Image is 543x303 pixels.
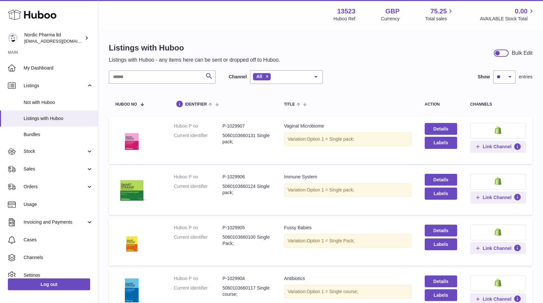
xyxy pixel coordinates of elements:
[174,234,223,247] dt: Current identifier
[519,74,533,80] span: entries
[174,225,223,231] dt: Huboo P no
[223,132,271,145] dd: 5060103660131 Single pack;
[174,174,223,180] dt: Huboo P no
[8,33,18,43] img: chika.alabi@nordicpharma.com
[495,126,501,134] img: shopify-small.png
[425,238,457,250] button: Labels
[307,187,354,192] span: Option 1 = Single pack;
[24,148,86,154] span: Stock
[425,7,454,22] a: 75.25 Total sales
[483,194,512,200] span: Link Channel
[24,237,93,243] span: Cases
[425,16,454,22] span: Total sales
[470,242,526,254] button: Link Channel
[174,132,223,145] dt: Current identifier
[223,174,271,180] dd: P-1029906
[24,272,93,278] span: Settings
[284,174,412,180] div: Immune System
[109,56,280,64] p: Listings with Huboo - any items here can be sent or dropped off to Huboo.
[24,115,93,122] span: Listings with Huboo
[495,228,501,236] img: shopify-small.png
[174,183,223,196] dt: Current identifier
[115,123,148,156] img: Vaginal Microbiome
[284,275,412,282] div: Antibiotics
[185,102,207,107] span: identifier
[425,188,457,199] button: Labels
[284,123,412,129] div: Vaginal Microbiome
[24,65,93,71] span: My Dashboard
[24,83,86,89] span: Listings
[115,225,148,257] img: Fussy Babies
[24,38,96,44] span: [EMAIL_ADDRESS][DOMAIN_NAME]
[483,245,512,251] span: Link Channel
[284,234,412,248] div: Variation:
[24,32,83,44] div: Nordic Pharma ltd
[284,102,295,107] span: title
[430,7,447,16] span: 75.25
[307,136,354,142] span: Option 1 = Single pack;
[109,43,280,53] h1: Listings with Huboo
[8,278,90,290] a: Log out
[425,102,457,107] div: action
[480,16,535,22] span: AVAILABLE Stock Total
[425,174,457,186] a: Details
[174,285,223,297] dt: Current identifier
[470,102,526,107] div: channels
[337,7,356,16] strong: 13523
[495,177,501,185] img: shopify-small.png
[425,225,457,236] a: Details
[480,7,535,22] a: 0.00 AVAILABLE Stock Total
[284,132,412,146] div: Variation:
[223,225,271,231] dd: P-1029905
[470,141,526,152] button: Link Channel
[284,183,412,197] div: Variation:
[24,201,93,208] span: Usage
[307,238,355,243] span: Option 1 = Single Pack;
[24,166,86,172] span: Sales
[174,275,223,282] dt: Huboo P no
[470,192,526,203] button: Link Channel
[115,102,137,107] span: Huboo no
[256,74,262,79] span: All
[223,285,271,297] dd: 5060103660117 Single course;
[381,16,400,22] div: Currency
[483,296,512,302] span: Link Channel
[334,16,356,22] div: Huboo Ref
[24,184,86,190] span: Orders
[284,225,412,231] div: Fussy Babies
[229,74,247,80] label: Channel
[24,99,93,106] span: Not with Huboo
[478,74,490,80] label: Show
[385,7,399,16] strong: GBP
[223,234,271,247] dd: 5060103660100 Single Pack;
[24,131,93,138] span: Bundles
[174,123,223,129] dt: Huboo P no
[223,183,271,196] dd: 5060103660124 Single pack;
[515,7,528,16] span: 0.00
[284,285,412,298] div: Variation:
[483,144,512,150] span: Link Channel
[24,254,93,261] span: Channels
[307,289,359,294] span: Option 1 = Single course;
[425,123,457,135] a: Details
[115,174,148,207] img: Immune System
[24,219,86,225] span: Invoicing and Payments
[512,50,533,57] div: Bulk Edit
[425,289,457,301] button: Labels
[223,275,271,282] dd: P-1029904
[495,279,501,287] img: shopify-small.png
[223,123,271,129] dd: P-1029907
[425,137,457,149] button: Labels
[425,275,457,287] a: Details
